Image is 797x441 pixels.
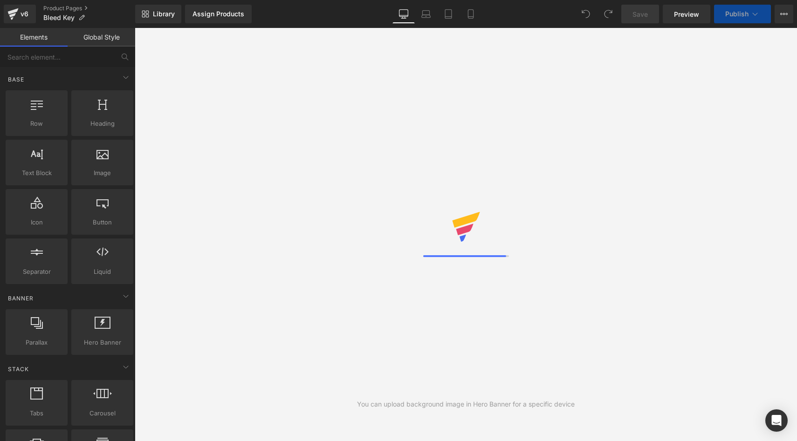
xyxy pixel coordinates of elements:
a: Mobile [460,5,482,23]
div: Assign Products [192,10,244,18]
span: Row [8,119,65,129]
span: Text Block [8,168,65,178]
a: Desktop [392,5,415,23]
a: Global Style [68,28,135,47]
span: Publish [725,10,749,18]
div: You can upload background image in Hero Banner for a specific device [357,399,575,409]
a: Preview [663,5,710,23]
a: Tablet [437,5,460,23]
span: Button [74,217,131,227]
span: Tabs [8,408,65,418]
span: Bleed Key [43,14,75,21]
span: Library [153,10,175,18]
a: New Library [135,5,181,23]
span: Preview [674,9,699,19]
span: Heading [74,119,131,129]
span: Stack [7,365,30,373]
span: Image [74,168,131,178]
span: Separator [8,267,65,277]
div: v6 [19,8,30,20]
span: Save [632,9,648,19]
button: Undo [577,5,595,23]
span: Liquid [74,267,131,277]
span: Carousel [74,408,131,418]
span: Base [7,75,25,84]
span: Icon [8,217,65,227]
button: Publish [714,5,771,23]
button: Redo [599,5,618,23]
a: Product Pages [43,5,135,12]
span: Hero Banner [74,338,131,347]
span: Parallax [8,338,65,347]
a: Laptop [415,5,437,23]
div: Open Intercom Messenger [765,409,788,432]
span: Banner [7,294,34,303]
button: More [775,5,793,23]
a: v6 [4,5,36,23]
